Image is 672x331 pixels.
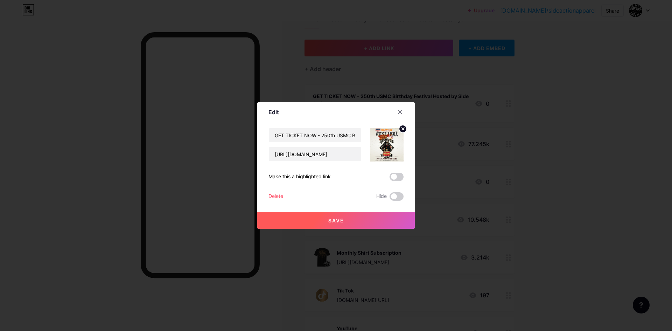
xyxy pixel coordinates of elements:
[376,192,387,201] span: Hide
[328,218,344,223] span: Save
[269,147,361,161] input: URL
[257,212,415,229] button: Save
[370,128,404,161] img: link_thumbnail
[269,128,361,142] input: Title
[268,192,283,201] div: Delete
[268,173,331,181] div: Make this a highlighted link
[268,108,279,116] div: Edit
